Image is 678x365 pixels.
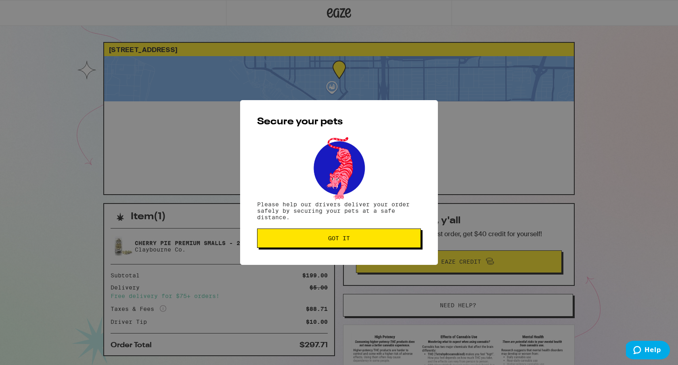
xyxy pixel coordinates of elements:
[257,201,421,220] p: Please help our drivers deliver your order safely by securing your pets at a safe distance.
[257,229,421,248] button: Got it
[306,135,372,201] img: pets
[257,117,421,127] h2: Secure your pets
[626,341,670,361] iframe: Opens a widget where you can find more information
[328,235,350,241] span: Got it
